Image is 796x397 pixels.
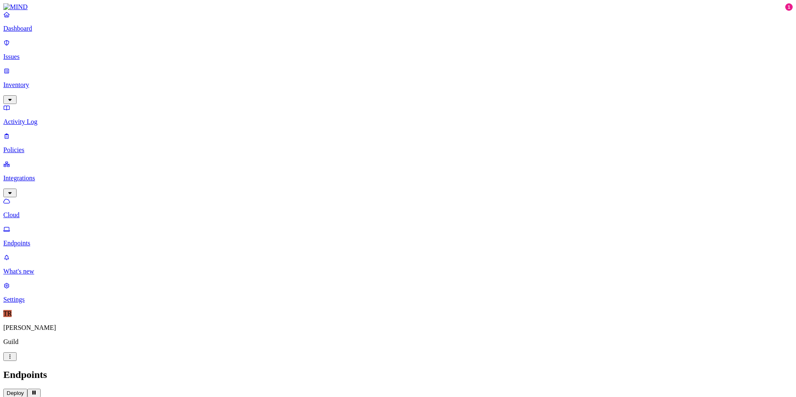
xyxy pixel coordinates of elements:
p: [PERSON_NAME] [3,324,793,332]
h2: Endpoints [3,369,793,380]
p: Dashboard [3,25,793,32]
div: 1 [785,3,793,11]
p: Issues [3,53,793,61]
p: Activity Log [3,118,793,126]
p: Integrations [3,174,793,182]
p: Cloud [3,211,793,219]
p: Policies [3,146,793,154]
img: MIND [3,3,28,11]
span: TR [3,310,12,317]
p: Settings [3,296,793,303]
p: Guild [3,338,793,346]
p: Endpoints [3,240,793,247]
p: Inventory [3,81,793,89]
p: What's new [3,268,793,275]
